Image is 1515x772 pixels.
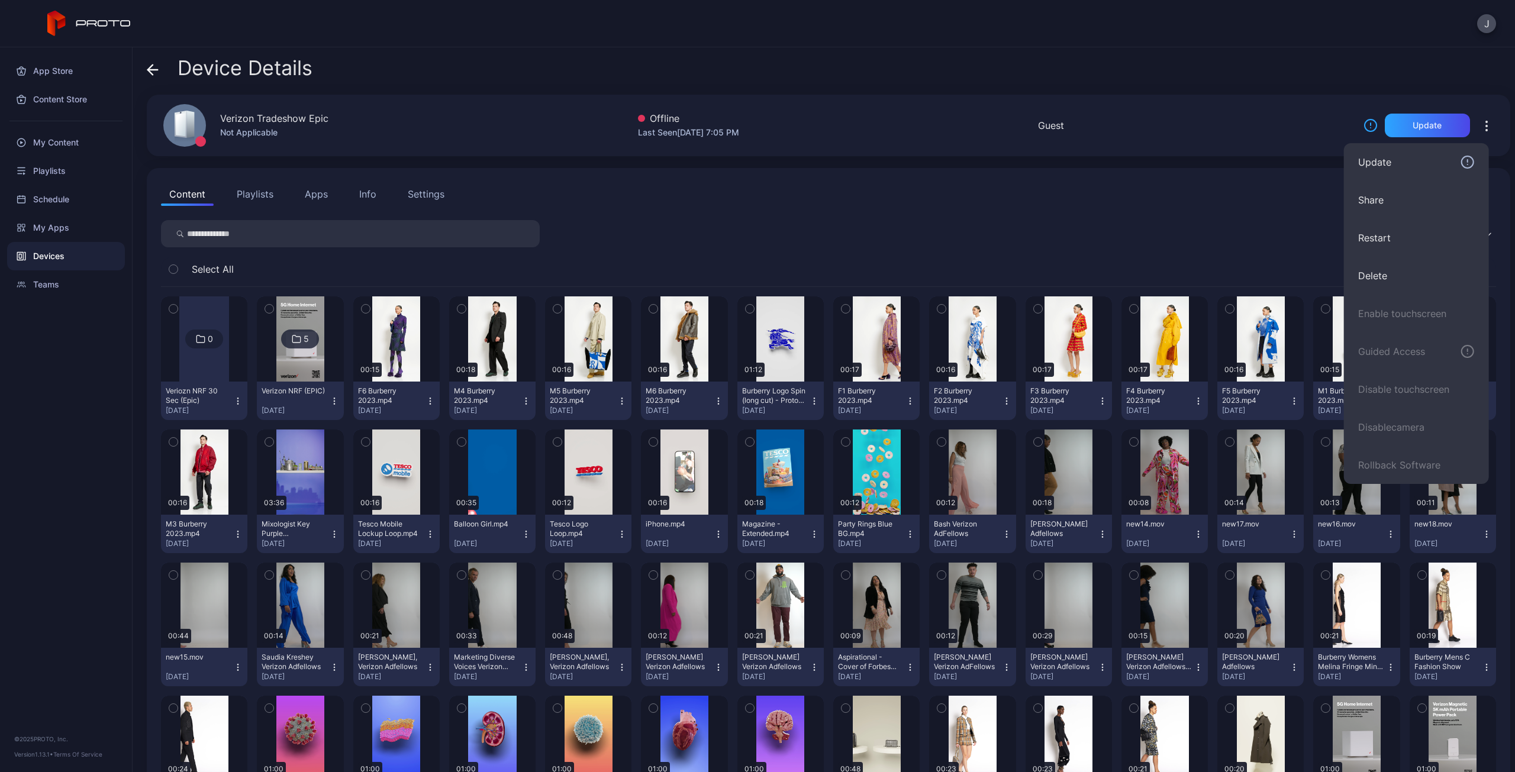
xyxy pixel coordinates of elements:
div: [DATE] [934,672,1001,681]
div: [DATE] [358,539,426,548]
div: Update [1358,155,1475,169]
div: F2 Burberry 2023.mp4 [934,386,999,405]
a: Schedule [7,185,125,214]
div: [DATE] [1222,539,1290,548]
button: [PERSON_NAME] Verizon Adfellows[DATE] [641,648,727,686]
button: Update [1385,114,1470,137]
button: Apps [296,182,336,206]
div: [DATE] [646,406,713,415]
div: Magazine - Extended.mp4 [742,519,807,538]
button: [PERSON_NAME], Verizon Adfellows[DATE] [353,648,440,686]
div: Aspirational - Cover of Forbes Magazines [838,653,903,671]
div: [DATE] [454,539,521,548]
div: Offline [638,111,739,125]
button: Guided Access [1344,332,1489,370]
a: Terms Of Service [53,751,102,758]
button: Tesco Logo Loop.mp4[DATE] [545,515,631,553]
a: Devices [7,242,125,270]
div: Rebecca Verizon Adfellows [1222,653,1287,671]
button: Aspirational - Cover of Forbes Magazines[DATE] [833,648,920,686]
button: Marketing Diverse Voices Verizon AdFellows[DATE] [449,648,536,686]
div: [DATE] [166,539,233,548]
div: F3 Burberry 2023.mp4 [1030,386,1095,405]
div: [DATE] [166,406,233,415]
a: My Apps [7,214,125,242]
div: Marcus Gilmour Verizon Adfellows [742,653,807,671]
button: [PERSON_NAME] Verizon Adfellows[DATE] [1026,648,1112,686]
div: Lindsay OConnell Verizon Adfellows [1030,653,1095,671]
button: new18.mov[DATE] [1410,515,1496,553]
div: Melanie Morrone, Verizon Adfellows [358,653,423,671]
div: Last Seen [DATE] 7:05 PM [638,125,739,140]
button: F6 Burberry 2023.mp4[DATE] [353,382,440,420]
div: [DATE] [838,672,905,681]
button: Info [351,182,385,206]
div: [DATE] [166,672,233,681]
div: new17.mov [1222,519,1287,529]
button: M6 Burberry 2023.mp4[DATE] [641,382,727,420]
button: Bash Verizon AdFellows[DATE] [929,515,1016,553]
div: Update [1413,121,1442,130]
div: M5 Burberry 2023.mp4 [550,386,615,405]
div: Verizon Tradeshow Epic [220,111,328,125]
button: Rollback Software [1344,446,1489,484]
button: M4 Burberry 2023.mp4[DATE] [449,382,536,420]
span: Version 1.13.1 • [14,751,53,758]
button: F4 Burberry 2023.mp4[DATE] [1121,382,1208,420]
button: Share [1344,181,1489,219]
div: [DATE] [838,406,905,415]
div: Tesco Mobile Lockup Loop.mp4 [358,519,423,538]
button: Restart [1344,219,1489,257]
button: [PERSON_NAME], Verizon Adfellows[DATE] [545,648,631,686]
button: M1 Burberry 2023.mp4[DATE] [1313,382,1400,420]
button: Playlists [228,182,282,206]
button: Update [1344,143,1489,181]
div: Guest [1038,118,1064,133]
div: M6 Burberry 2023.mp4 [646,386,711,405]
div: M1 Burberry 2023.mp4 [1318,386,1383,405]
div: Content Store [7,85,125,114]
div: [DATE] [1318,672,1385,681]
div: new16.mov [1318,519,1383,529]
div: [DATE] [1030,539,1098,548]
button: F1 Burberry 2023.mp4[DATE] [833,382,920,420]
div: Burberry Womens Melina Fringe Mini Dress [1318,653,1383,671]
div: Bash Verizon AdFellows [934,519,999,538]
button: Burberry Logo Spin (long cut) - Proto M.mp4[DATE] [737,382,824,420]
div: [DATE] [454,406,521,415]
div: [DATE] [1126,539,1194,548]
div: Marketing Diverse Voices Verizon AdFellows [454,653,519,671]
div: My Content [7,128,125,157]
div: © 2025 PROTO, Inc. [14,734,118,744]
button: [PERSON_NAME] Verizon Adfellows Graduate[DATE] [1121,648,1208,686]
div: new15.mov [166,653,231,662]
a: Playlists [7,157,125,185]
button: J [1477,14,1496,33]
div: [DATE] [742,672,810,681]
button: M5 Burberry 2023.mp4[DATE] [545,382,631,420]
div: [DATE] [934,539,1001,548]
div: [DATE] [742,539,810,548]
button: Disablecamera [1344,408,1489,446]
div: [DATE] [550,406,617,415]
div: [DATE] [262,406,329,415]
div: Not Applicable [220,125,328,140]
div: 5 [304,334,309,344]
button: F5 Burberry 2023.mp4[DATE] [1217,382,1304,420]
button: Enable touchscreen [1344,295,1489,332]
button: Tesco Mobile Lockup Loop.mp4[DATE] [353,515,440,553]
button: [PERSON_NAME] Adfellows[DATE] [1217,648,1304,686]
button: new17.mov[DATE] [1217,515,1304,553]
span: Device Details [178,57,312,79]
div: Teams [7,270,125,299]
div: Burberry Logo Spin (long cut) - Proto M.mp4 [742,386,807,405]
button: [PERSON_NAME] Adfellows[DATE] [1026,515,1112,553]
div: [DATE] [934,406,1001,415]
button: new14.mov[DATE] [1121,515,1208,553]
div: [DATE] [262,539,329,548]
div: Veriozn NRF 30 Sec (Epic) [166,386,231,405]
